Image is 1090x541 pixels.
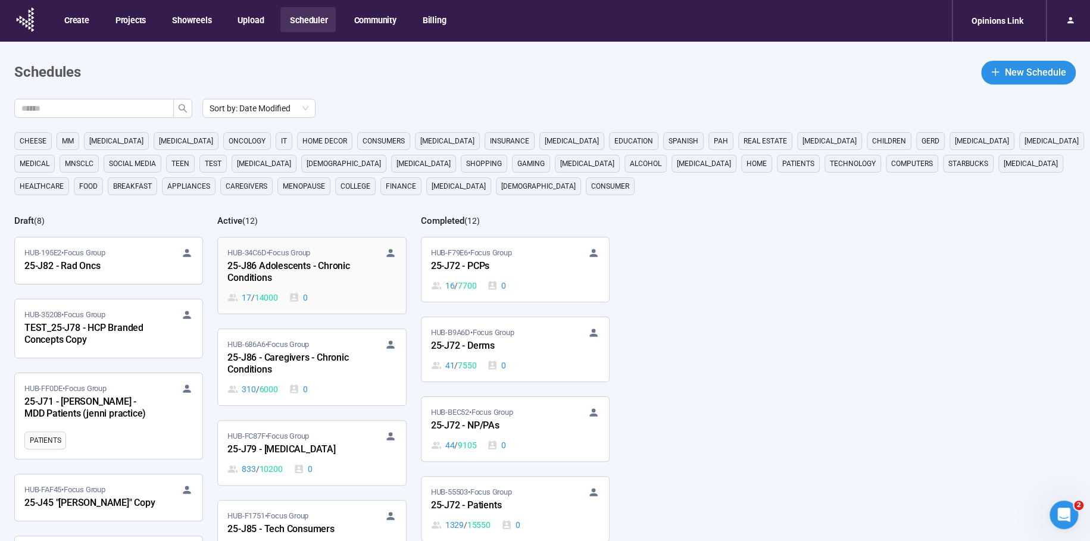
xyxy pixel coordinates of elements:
[24,247,105,259] span: HUB-195E2 • Focus Group
[1025,135,1079,147] span: [MEDICAL_DATA]
[344,7,404,32] button: Community
[62,135,74,147] span: MM
[227,291,277,304] div: 17
[830,158,876,170] span: technology
[431,359,477,372] div: 41
[487,439,506,452] div: 0
[341,180,370,192] span: college
[171,158,189,170] span: Teen
[363,135,405,147] span: consumers
[517,158,545,170] span: gaming
[256,462,260,476] span: /
[218,237,405,314] a: HUB-34C6D•Focus Group25-J86 Adolescents - Chronic Conditions17 / 140000
[227,383,277,396] div: 310
[205,158,221,170] span: Test
[458,439,476,452] span: 9105
[255,291,278,304] span: 14000
[218,421,405,485] a: HUB-FC87F•Focus Group25-J79 - [MEDICAL_DATA]833 / 102000
[420,135,474,147] span: [MEDICAL_DATA]
[501,180,576,192] span: [DEMOGRAPHIC_DATA]
[217,215,242,226] h2: Active
[14,215,34,226] h2: Draft
[256,383,260,396] span: /
[421,317,609,381] a: HUB-B9A6D•Focus Group25-J72 - Derms41 / 75500
[431,339,562,354] div: 25-J72 - Derms
[421,237,609,302] a: HUB-F79E6•Focus Group25-J72 - PCPs16 / 77000
[487,359,506,372] div: 0
[991,67,1000,77] span: plus
[289,383,308,396] div: 0
[464,216,480,226] span: ( 12 )
[677,158,731,170] span: [MEDICAL_DATA]
[24,309,105,321] span: HUB-35208 • Focus Group
[227,430,309,442] span: HUB-FC87F • Focus Group
[227,462,282,476] div: 833
[454,359,458,372] span: /
[386,180,416,192] span: finance
[413,7,455,32] button: Billing
[431,406,513,418] span: HUB-BEC52 • Focus Group
[15,299,202,358] a: HUB-35208•Focus GroupTEST_25-J78 - HCP Branded Concepts Copy
[227,247,310,259] span: HUB-34C6D • Focus Group
[714,135,728,147] span: PAH
[173,99,192,118] button: search
[24,484,105,496] span: HUB-FAF45 • Focus Group
[24,321,155,348] div: TEST_25-J78 - HCP Branded Concepts Copy
[458,359,476,372] span: 7550
[802,135,857,147] span: [MEDICAL_DATA]
[467,518,491,531] span: 15550
[228,7,272,32] button: Upload
[560,158,614,170] span: [MEDICAL_DATA]
[24,496,155,511] div: 25-J45 "[PERSON_NAME]" Copy
[458,279,476,292] span: 7700
[242,216,258,226] span: ( 12 )
[79,180,98,192] span: Food
[260,462,283,476] span: 10200
[955,135,1009,147] span: [MEDICAL_DATA]
[431,439,477,452] div: 44
[487,279,506,292] div: 0
[15,373,202,459] a: HUB-FF0DE•Focus Group25-J71 - [PERSON_NAME] - MDD Patients (jenni practice)Patients
[283,180,325,192] span: menopause
[24,259,155,274] div: 25-J82 - Rad Oncs
[630,158,661,170] span: alcohol
[65,158,93,170] span: mnsclc
[159,135,213,147] span: [MEDICAL_DATA]
[591,180,629,192] span: consumer
[431,247,512,259] span: HUB-F79E6 • Focus Group
[15,474,202,521] a: HUB-FAF45•Focus Group25-J45 "[PERSON_NAME]" Copy
[490,135,529,147] span: Insurance
[669,135,698,147] span: Spanish
[15,237,202,284] a: HUB-195E2•Focus Group25-J82 - Rad Oncs
[501,518,520,531] div: 0
[227,351,358,378] div: 25-J86 - Caregivers - Chronic Conditions
[281,135,287,147] span: it
[431,418,562,434] div: 25-J72 - NP/PAs
[55,7,98,32] button: Create
[227,510,308,522] span: HUB-F1751 • Focus Group
[106,7,154,32] button: Projects
[922,135,939,147] span: GERD
[163,7,220,32] button: Showreels
[227,442,358,458] div: 25-J79 - [MEDICAL_DATA]
[1074,501,1083,510] span: 2
[218,329,405,405] a: HUB-686A6•Focus Group25-J86 - Caregivers - Chronic Conditions310 / 60000
[251,291,255,304] span: /
[289,291,308,304] div: 0
[178,104,188,113] span: search
[24,395,155,422] div: 25-J71 - [PERSON_NAME] - MDD Patients (jenni practice)
[14,61,81,84] h1: Schedules
[24,383,107,395] span: HUB-FF0DE • Focus Group
[227,522,358,537] div: 25-J85 - Tech Consumers
[432,180,486,192] span: [MEDICAL_DATA]
[421,215,464,226] h2: Completed
[227,339,309,351] span: HUB-686A6 • Focus Group
[109,158,156,170] span: social media
[89,135,143,147] span: [MEDICAL_DATA]
[744,135,787,147] span: real estate
[30,434,61,446] span: Patients
[20,135,46,147] span: cheese
[782,158,814,170] span: Patients
[1005,65,1066,80] span: New Schedule
[237,158,291,170] span: [MEDICAL_DATA]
